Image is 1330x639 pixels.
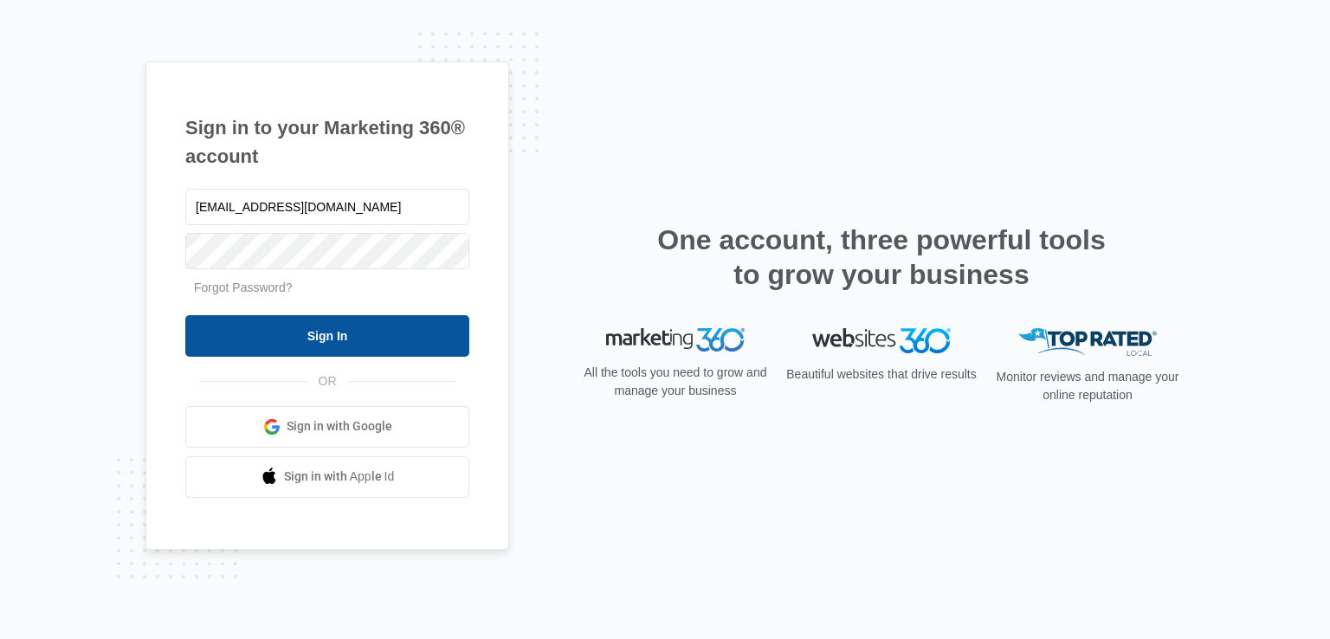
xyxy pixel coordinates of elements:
[812,328,951,353] img: Websites 360
[287,417,392,436] span: Sign in with Google
[185,315,469,357] input: Sign In
[194,281,293,294] a: Forgot Password?
[784,365,978,384] p: Beautiful websites that drive results
[307,372,349,390] span: OR
[284,468,395,486] span: Sign in with Apple Id
[606,328,745,352] img: Marketing 360
[185,189,469,225] input: Email
[652,223,1111,292] h2: One account, three powerful tools to grow your business
[185,406,469,448] a: Sign in with Google
[1018,328,1157,357] img: Top Rated Local
[185,456,469,498] a: Sign in with Apple Id
[578,364,772,400] p: All the tools you need to grow and manage your business
[991,368,1185,404] p: Monitor reviews and manage your online reputation
[185,113,469,171] h1: Sign in to your Marketing 360® account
